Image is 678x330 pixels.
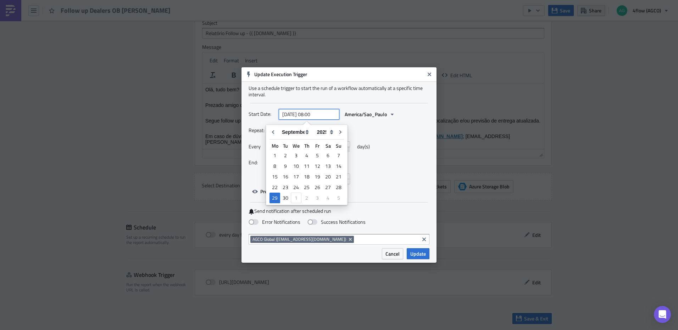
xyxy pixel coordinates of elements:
[3,50,307,61] span: Em caso de dúvidas ou solicitações de urgência, gentileza enviar email para : ; [EMAIL_ADDRESS][P...
[269,150,280,161] div: Mon Sep 01 2025
[301,193,312,203] div: 2
[313,127,335,137] select: Year
[326,142,331,149] abbr: Saturday
[3,18,72,24] span: Prezado amigo concessionário,
[301,161,312,171] div: Thu Sep 11 2025
[301,193,312,203] div: Thu Oct 02 2025
[249,157,275,168] label: End:
[269,150,280,160] div: 1
[280,161,291,171] div: 9
[3,3,339,61] body: Rich Text Area. Press ALT-0 for help.
[272,142,278,149] abbr: Monday
[269,161,280,171] div: 8
[254,71,424,78] h6: Update Execution Trigger
[278,127,313,137] select: Month
[315,142,319,149] abbr: Friday
[269,172,280,182] div: 15
[323,193,333,203] div: 4
[312,171,323,182] div: Fri Sep 19 2025
[323,182,333,193] div: Sat Sep 27 2025
[269,171,280,182] div: Mon Sep 15 2025
[293,142,300,149] abbr: Wednesday
[312,182,323,192] div: 26
[268,127,278,137] button: Go to previous month
[333,161,344,171] div: 14
[291,150,301,160] div: 3
[323,150,333,161] div: Sat Sep 06 2025
[280,193,291,203] div: Tue Sep 30 2025
[357,141,370,152] span: day(s)
[382,248,403,259] button: Cancel
[3,34,338,40] span: Segue follow up referente as notas fiscais que já estão em processo de transportes com sua respec...
[283,142,288,149] abbr: Tuesday
[280,150,291,160] div: 2
[3,3,37,8] span: Olá, tudo bem?
[385,250,400,257] span: Cancel
[291,161,301,171] div: 10
[323,172,333,182] div: 20
[323,193,333,203] div: Sat Oct 04 2025
[312,193,323,203] div: Fri Oct 03 2025
[291,182,301,192] div: 24
[301,161,312,171] div: 11
[280,161,291,171] div: Tue Sep 09 2025
[333,150,344,161] div: Sun Sep 07 2025
[323,171,333,182] div: Sat Sep 20 2025
[420,235,428,244] button: Clear selected items
[249,125,275,136] label: Repeat:
[307,219,366,225] label: Success Notifications
[333,150,344,160] div: 7
[301,172,312,182] div: 18
[333,161,344,171] div: Sun Sep 14 2025
[301,150,312,161] div: Thu Sep 04 2025
[249,85,429,98] div: Use a schedule trigger to start the run of a workflow automatically at a specific time interval.
[410,250,426,257] span: Update
[333,193,344,203] div: Sun Oct 05 2025
[312,150,323,161] div: Fri Sep 05 2025
[301,171,312,182] div: Thu Sep 18 2025
[291,193,301,203] div: 1
[269,161,280,171] div: Mon Sep 08 2025
[280,193,291,203] div: 30
[345,110,387,118] span: America/Sao_Paulo
[280,172,291,182] div: 16
[312,161,323,171] div: Fri Sep 12 2025
[291,150,301,161] div: Wed Sep 03 2025
[269,182,280,193] div: Mon Sep 22 2025
[341,109,399,120] button: America/Sao_Paulo
[260,188,322,195] span: Preview next scheduled runs
[654,306,671,323] div: Open Intercom Messenger
[280,150,291,161] div: Tue Sep 02 2025
[323,161,333,171] div: 13
[280,171,291,182] div: Tue Sep 16 2025
[312,182,323,193] div: Fri Sep 26 2025
[291,172,301,182] div: 17
[301,182,312,193] div: Thu Sep 25 2025
[280,182,291,193] div: Tue Sep 23 2025
[333,193,344,203] div: 5
[323,161,333,171] div: Sat Sep 13 2025
[424,69,435,80] button: Close
[335,127,346,137] button: Go to next month
[407,248,429,259] button: Update
[333,182,344,192] div: 28
[279,109,339,120] input: YYYY-MM-DD HH:mm
[312,161,323,171] div: 12
[249,208,429,215] label: Send notification after scheduled run
[348,236,354,243] button: Remove Tag
[249,109,275,119] label: Start Date:
[252,237,346,242] span: AGCO Global ([EMAIL_ADDRESS][DOMAIN_NAME])
[304,142,310,149] abbr: Thursday
[280,182,291,192] div: 23
[301,182,312,192] div: 25
[336,142,341,149] abbr: Sunday
[291,161,301,171] div: Wed Sep 10 2025
[312,193,323,203] div: 3
[323,182,333,192] div: 27
[291,193,301,203] div: Wed Oct 01 2025
[249,186,326,197] button: Preview next scheduled runs
[269,193,280,203] div: Mon Sep 29 2025
[291,182,301,193] div: Wed Sep 24 2025
[312,150,323,160] div: 5
[174,50,260,55] strong: [EMAIL_ADDRESS][DOMAIN_NAME]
